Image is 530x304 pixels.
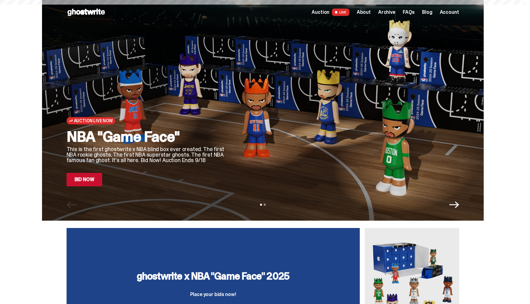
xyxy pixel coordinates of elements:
[332,9,349,16] span: LIVE
[378,10,395,15] a: Archive
[422,10,432,15] a: Blog
[264,204,266,206] button: View slide 2
[137,292,290,297] p: Place your bids now!
[260,204,262,206] button: View slide 1
[137,271,290,281] h3: ghostwrite x NBA "Game Face" 2025
[312,9,349,16] a: Auction LIVE
[74,118,113,123] span: Auction Live Now
[403,10,415,15] a: FAQs
[312,10,329,15] span: Auction
[357,10,371,15] a: About
[67,146,226,163] p: This is the first ghostwrite x NBA blind box ever created. The first NBA rookie ghosts. The first...
[67,173,102,186] a: Bid Now
[449,200,459,210] button: Next
[440,10,459,15] a: Account
[67,129,226,144] h2: NBA "Game Face"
